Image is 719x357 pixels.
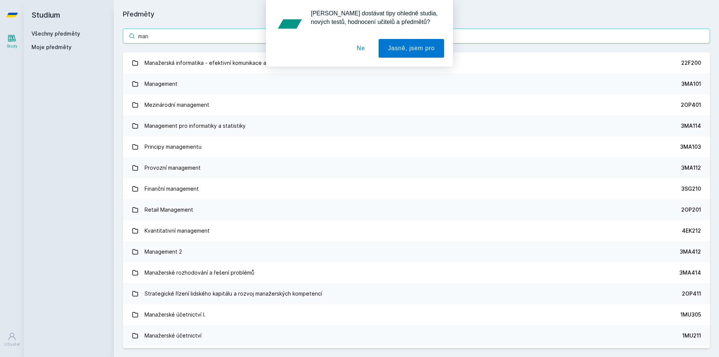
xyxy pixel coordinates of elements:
div: [PERSON_NAME] dostávat tipy ohledně studia, nových testů, hodnocení učitelů a předmětů? [305,9,444,26]
div: 3MA414 [679,269,701,276]
a: Management 3MA101 [123,73,710,94]
a: Manažerské účetnictví 1MU211 [123,325,710,346]
div: Manažerské rozhodování a řešení problémů [145,265,254,280]
a: Management pro informatiky a statistiky 3MA114 [123,115,710,136]
div: 2OP401 [681,101,701,109]
div: 2OP411 [682,290,701,297]
a: Finanční management 3SG210 [123,178,710,199]
div: 3MA412 [680,248,701,255]
div: Finanční management [145,181,199,196]
div: 3MA103 [680,143,701,151]
a: Manažerské účetnictví I. 1MU305 [123,304,710,325]
a: Mezinárodní management 2OP401 [123,94,710,115]
div: Management pro informatiky a statistiky [145,118,246,133]
div: Uživatel [4,342,20,347]
div: Management [145,76,178,91]
div: Strategické řízení lidského kapitálu a rozvoj manažerských kompetencí [145,286,322,301]
div: 1MU211 [682,332,701,339]
div: Kvantitativní management [145,223,210,238]
div: Retail Management [145,202,193,217]
div: 2OP201 [681,206,701,214]
a: Kvantitativní management 4EK212 [123,220,710,241]
img: notification icon [275,9,305,39]
a: Strategické řízení lidského kapitálu a rozvoj manažerských kompetencí 2OP411 [123,283,710,304]
a: Retail Management 2OP201 [123,199,710,220]
div: Manažerské účetnictví [145,328,201,343]
div: 3MA101 [681,80,701,88]
a: Manažerské rozhodování a řešení problémů 3MA414 [123,262,710,283]
div: 1MU305 [680,311,701,318]
div: 3MA114 [681,122,701,130]
a: Management 2 3MA412 [123,241,710,262]
a: Provozní management 3MA112 [123,157,710,178]
button: Jasně, jsem pro [379,39,444,58]
button: Ne [348,39,374,58]
div: Mezinárodní management [145,97,209,112]
a: Principy managementu 3MA103 [123,136,710,157]
a: Uživatel [1,328,22,351]
div: Principy managementu [145,139,201,154]
div: 3SG210 [681,185,701,193]
div: Provozní management [145,160,201,175]
div: 4EK212 [682,227,701,235]
div: Manažerské účetnictví I. [145,307,206,322]
div: Management 2 [145,244,182,259]
div: 3MA112 [681,164,701,172]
